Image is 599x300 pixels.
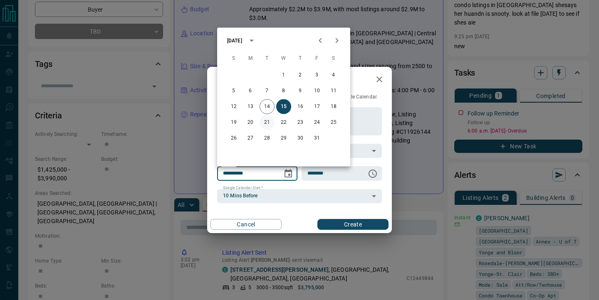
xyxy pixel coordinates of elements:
button: 28 [260,131,275,146]
button: Choose date, selected date is Oct 15, 2025 [280,165,297,182]
div: 10 Mins Before [217,189,382,203]
button: Previous month [312,32,329,49]
button: 14 [260,99,275,114]
button: 18 [326,99,341,114]
button: 17 [309,99,324,114]
button: 2 [293,68,308,83]
span: Friday [309,50,324,67]
button: 9 [293,84,308,98]
button: 13 [243,99,258,114]
button: 23 [293,115,308,130]
span: Tuesday [260,50,275,67]
span: Thursday [293,50,308,67]
button: Next month [329,32,345,49]
button: 30 [293,131,308,146]
button: Create [317,219,389,230]
button: 8 [276,84,291,98]
h2: New Task [207,67,263,93]
div: [DATE] [227,37,242,44]
button: 15 [276,99,291,114]
button: 6 [243,84,258,98]
span: Saturday [326,50,341,67]
button: 31 [309,131,324,146]
button: 7 [260,84,275,98]
button: 11 [326,84,341,98]
button: 1 [276,68,291,83]
button: 16 [293,99,308,114]
span: Wednesday [276,50,291,67]
button: 4 [326,68,341,83]
button: 27 [243,131,258,146]
span: Monday [243,50,258,67]
button: 24 [309,115,324,130]
button: 21 [260,115,275,130]
button: 20 [243,115,258,130]
button: 29 [276,131,291,146]
button: 10 [309,84,324,98]
button: calendar view is open, switch to year view [245,34,259,48]
button: 3 [309,68,324,83]
button: 12 [226,99,241,114]
button: Cancel [210,219,282,230]
button: Choose time, selected time is 6:00 AM [364,165,381,182]
button: 25 [326,115,341,130]
button: 19 [226,115,241,130]
button: 22 [276,115,291,130]
button: 5 [226,84,241,98]
label: Google Calendar Alert [223,185,263,191]
span: Sunday [226,50,241,67]
button: 26 [226,131,241,146]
